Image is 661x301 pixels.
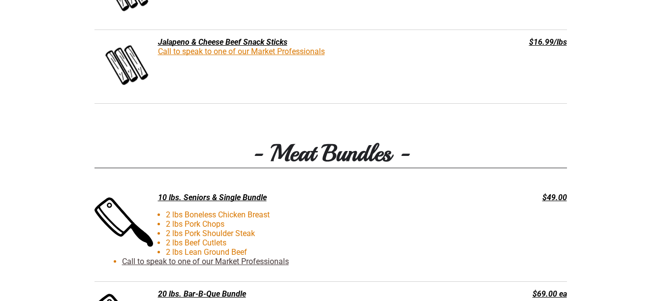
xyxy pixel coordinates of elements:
h3: - Meat Bundles - [94,138,567,168]
div: $16.99/lbs [472,37,567,47]
li: 2 lbs Pork Chops [122,219,475,229]
div: 10 lbs. Seniors & Single Bundle [94,193,468,202]
div: 20 lbs. Bar-B-Que Bundle [94,289,468,299]
li: 2 lbs Beef Cutlets [122,238,475,247]
div: $49.00 [472,193,567,202]
a: Call to speak to one of our Market Professionals [158,47,325,56]
li: 2 lbs Lean Ground Beef [122,247,475,257]
div: $69.00 ea [472,289,567,299]
li: 2 lbs Boneless Chicken Breast [122,210,475,219]
a: Call to speak to one of our Market Professionals [122,257,289,266]
li: 2 lbs Pork Shoulder Steak [122,229,475,238]
div: Jalapeno & Cheese Beef Snack Sticks [94,37,468,47]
